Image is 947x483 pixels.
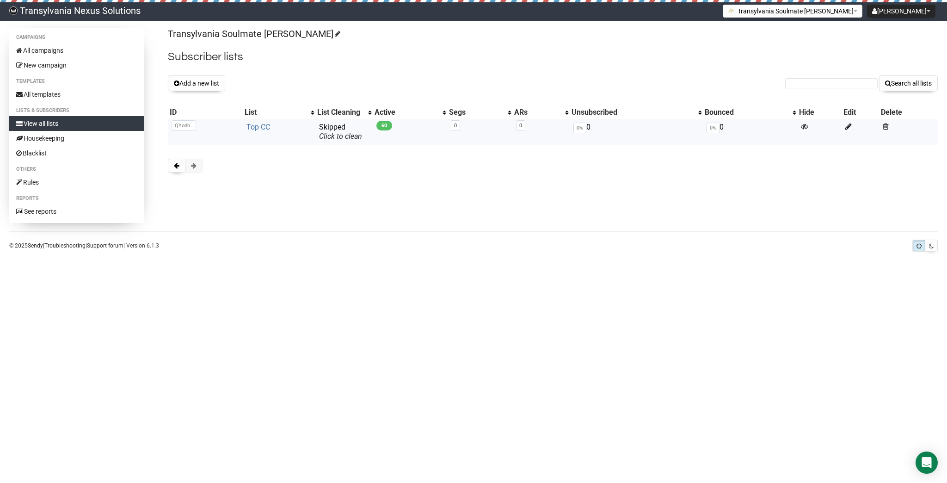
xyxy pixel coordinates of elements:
th: List: No sort applied, activate to apply an ascending sort [243,106,315,119]
a: All templates [9,87,144,102]
a: 0 [454,123,457,129]
a: Transylvania Soulmate [PERSON_NAME] [168,28,339,39]
span: QYodh.. [172,120,196,131]
div: Open Intercom Messenger [916,452,938,474]
th: Delete: No sort applied, sorting is disabled [879,106,938,119]
th: Bounced: No sort applied, activate to apply an ascending sort [703,106,797,119]
a: Rules [9,175,144,190]
p: © 2025 | | | Version 6.1.3 [9,241,159,251]
button: Add a new list [168,75,225,91]
th: Segs: No sort applied, activate to apply an ascending sort [447,106,512,119]
li: Campaigns [9,32,144,43]
th: Hide: No sort applied, sorting is disabled [797,106,842,119]
a: Top CC [246,123,270,131]
span: Skipped [319,123,362,141]
div: List [245,108,306,117]
th: List Cleaning: No sort applied, activate to apply an ascending sort [315,106,373,119]
button: Search all lists [879,75,938,91]
a: Blacklist [9,146,144,161]
span: 0% [707,123,719,133]
span: 0% [573,123,586,133]
div: Segs [449,108,503,117]
li: Others [9,164,144,175]
a: New campaign [9,58,144,73]
div: Unsubscribed [572,108,694,117]
span: 60 [376,121,392,130]
div: Delete [881,108,936,117]
a: View all lists [9,116,144,131]
a: Click to clean [319,132,362,141]
a: All campaigns [9,43,144,58]
th: ARs: No sort applied, activate to apply an ascending sort [512,106,570,119]
a: 0 [519,123,522,129]
div: Bounced [705,108,788,117]
a: Support forum [87,242,123,249]
td: 0 [703,119,797,145]
th: ID: No sort applied, sorting is disabled [168,106,243,119]
td: 0 [570,119,703,145]
img: 586cc6b7d8bc403f0c61b981d947c989 [9,6,18,15]
a: Sendy [28,242,43,249]
a: See reports [9,204,144,219]
a: Troubleshooting [44,242,86,249]
img: 1.png [728,7,735,14]
a: Housekeeping [9,131,144,146]
button: [PERSON_NAME] [867,5,935,18]
li: Templates [9,76,144,87]
div: Edit [843,108,878,117]
th: Edit: No sort applied, sorting is disabled [842,106,879,119]
li: Lists & subscribers [9,105,144,116]
div: ARs [514,108,560,117]
div: Active [375,108,438,117]
div: Hide [799,108,840,117]
button: Transylvania Soulmate [PERSON_NAME] [723,5,862,18]
h2: Subscriber lists [168,49,938,65]
li: Reports [9,193,144,204]
th: Active: No sort applied, activate to apply an ascending sort [373,106,448,119]
th: Unsubscribed: No sort applied, activate to apply an ascending sort [570,106,703,119]
div: List Cleaning [317,108,363,117]
div: ID [170,108,241,117]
